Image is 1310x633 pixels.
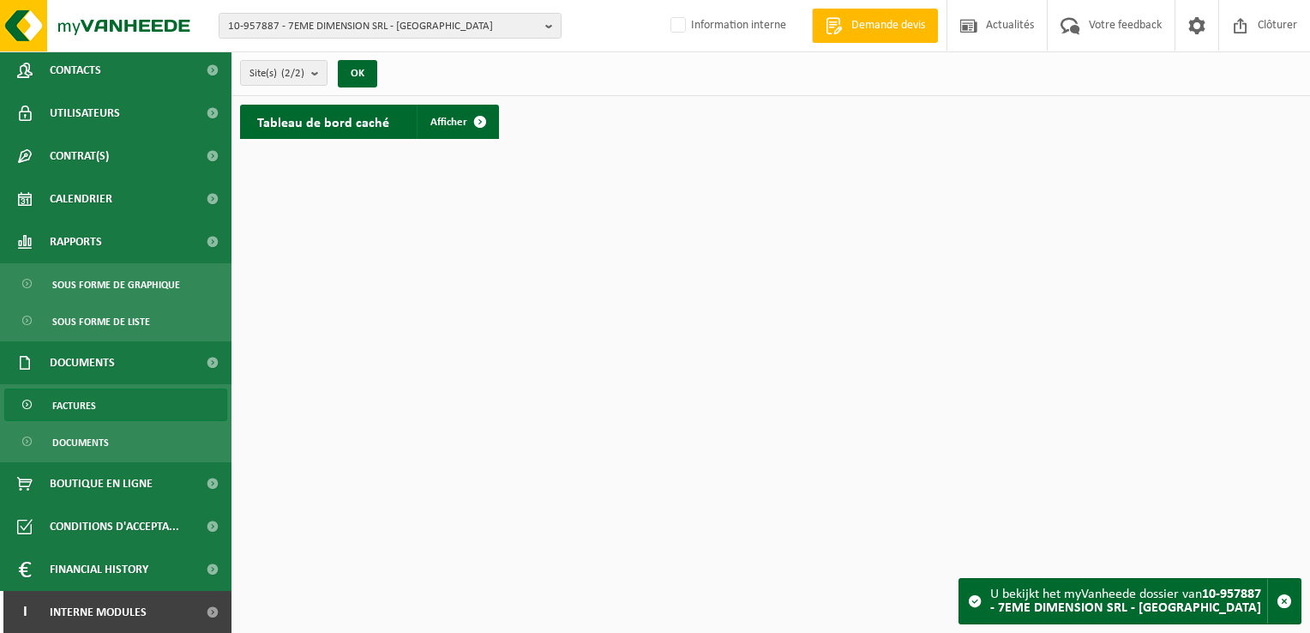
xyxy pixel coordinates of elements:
span: Sous forme de graphique [52,268,180,301]
span: Utilisateurs [50,92,120,135]
a: Afficher [417,105,497,139]
span: Contrat(s) [50,135,109,178]
span: Financial History [50,548,148,591]
span: Factures [52,389,96,422]
button: OK [338,60,377,87]
span: Boutique en ligne [50,462,153,505]
a: Sous forme de liste [4,304,227,337]
a: Factures [4,389,227,421]
button: Site(s)(2/2) [240,60,327,86]
count: (2/2) [281,68,304,79]
h2: Tableau de bord caché [240,105,406,138]
a: Sous forme de graphique [4,268,227,300]
label: Information interne [667,13,786,39]
a: Demande devis [812,9,938,43]
div: U bekijkt het myVanheede dossier van [990,579,1267,624]
span: Sous forme de liste [52,305,150,338]
span: Contacts [50,49,101,92]
a: Documents [4,425,227,458]
span: Rapports [50,220,102,263]
span: Afficher [430,117,467,128]
span: Demande devis [847,17,929,34]
span: Documents [52,426,109,459]
span: Documents [50,341,115,384]
span: Conditions d'accepta... [50,505,179,548]
button: 10-957887 - 7EME DIMENSION SRL - [GEOGRAPHIC_DATA] [219,13,562,39]
strong: 10-957887 - 7EME DIMENSION SRL - [GEOGRAPHIC_DATA] [990,588,1261,615]
span: Calendrier [50,178,112,220]
span: Site(s) [249,61,304,87]
span: 10-957887 - 7EME DIMENSION SRL - [GEOGRAPHIC_DATA] [228,14,538,39]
